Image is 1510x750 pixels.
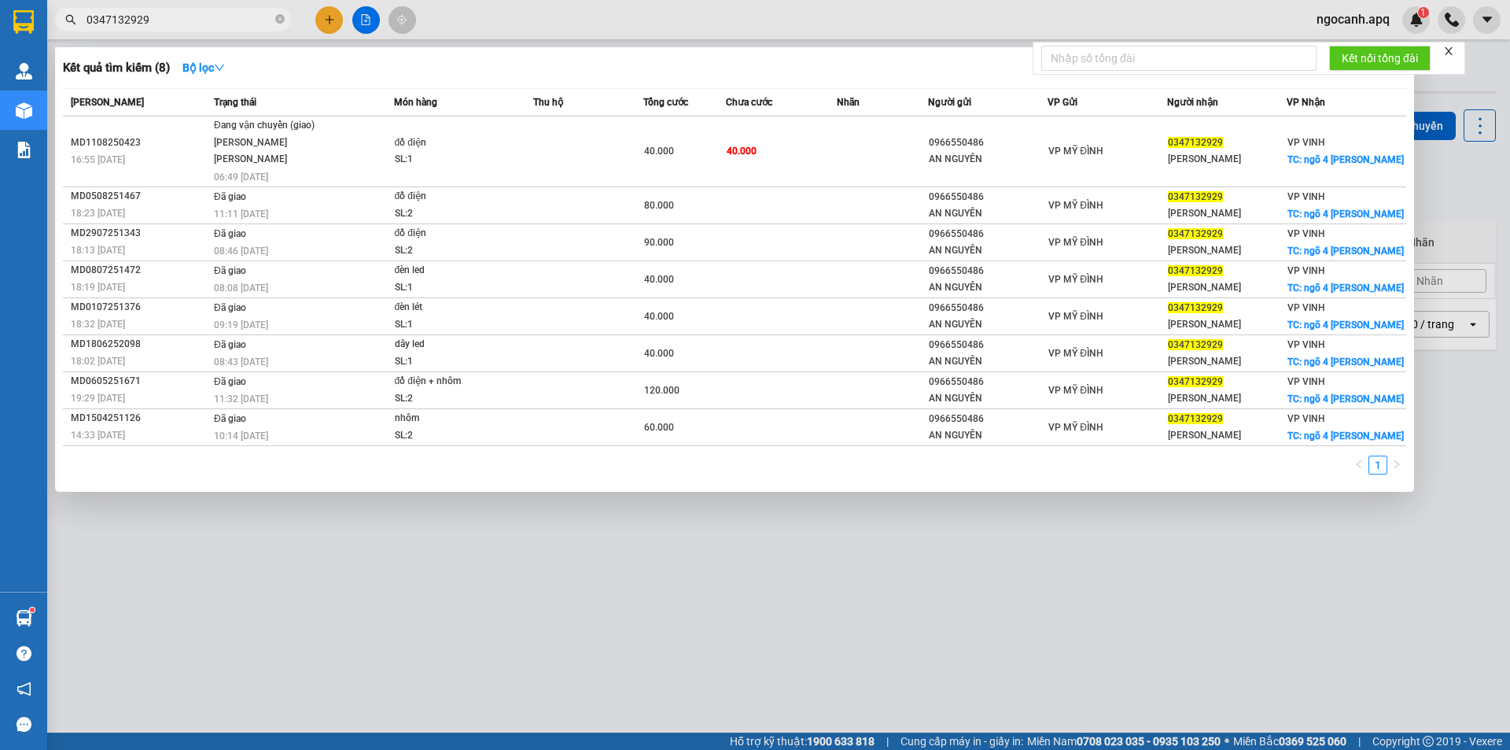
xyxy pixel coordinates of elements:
[214,302,246,313] span: Đã giao
[1287,265,1325,276] span: VP VINH
[1369,456,1387,474] a: 1
[1287,97,1325,108] span: VP Nhận
[71,245,125,256] span: 18:13 [DATE]
[71,393,125,404] span: 19:29 [DATE]
[644,274,674,285] span: 40.000
[1168,339,1223,350] span: 0347132929
[395,205,513,223] div: SL: 2
[929,374,1047,390] div: 0966550486
[214,430,268,442] span: 10:14 [DATE]
[71,154,125,165] span: 16:55 [DATE]
[16,63,32,79] img: warehouse-icon
[71,208,125,219] span: 18:23 [DATE]
[928,97,971,108] span: Người gửi
[214,209,268,220] span: 11:11 [DATE]
[929,353,1047,370] div: AN NGUYÊN
[1048,237,1103,248] span: VP MỸ ĐÌNH
[643,97,688,108] span: Tổng cước
[214,413,246,424] span: Đã giao
[1168,376,1223,387] span: 0347132929
[16,102,32,119] img: warehouse-icon
[395,316,513,334] div: SL: 1
[395,225,513,242] div: đồ điện
[1287,246,1404,257] span: TC: ngõ 4 [PERSON_NAME]
[71,430,125,441] span: 14:33 [DATE]
[1168,279,1286,296] div: [PERSON_NAME]
[1287,154,1404,165] span: TC: ngõ 4 [PERSON_NAME]
[395,151,513,168] div: SL: 1
[929,242,1047,259] div: AN NGUYÊN
[1350,456,1368,475] li: Previous Page
[644,348,674,359] span: 40.000
[1048,348,1103,359] span: VP MỸ ĐÌNH
[929,411,1047,427] div: 0966550486
[1168,191,1223,202] span: 0347132929
[929,390,1047,407] div: AN NGUYÊN
[1168,205,1286,222] div: [PERSON_NAME]
[1167,97,1218,108] span: Người nhận
[1287,320,1404,331] span: TC: ngõ 4 [PERSON_NAME]
[214,265,246,276] span: Đã giao
[1168,265,1223,276] span: 0347132929
[1048,274,1103,285] span: VP MỸ ĐÌNH
[394,97,437,108] span: Món hàng
[275,13,285,28] span: close-circle
[65,14,76,25] span: search
[1048,146,1103,157] span: VP MỸ ĐÌNH
[395,279,513,297] div: SL: 1
[395,353,513,371] div: SL: 1
[1329,46,1431,71] button: Kết nối tổng đài
[1287,413,1325,424] span: VP VINH
[17,682,31,696] span: notification
[929,427,1047,444] div: AN NGUYÊN
[1048,422,1103,433] span: VP MỸ ĐÌNH
[214,357,268,368] span: 08:43 [DATE]
[1287,191,1325,202] span: VP VINH
[929,279,1047,296] div: AN NGUYÊN
[71,410,209,427] div: MD1504251126
[17,717,31,732] span: message
[395,262,513,279] div: đèn led
[1041,46,1317,71] input: Nhập số tổng đài
[1168,242,1286,259] div: [PERSON_NAME]
[644,385,679,396] span: 120.000
[1392,460,1401,469] span: right
[214,172,268,183] span: 06:49 [DATE]
[1287,283,1404,294] span: TC: ngõ 4 [PERSON_NAME]
[929,300,1047,316] div: 0966550486
[71,262,209,279] div: MD0807251472
[1287,137,1325,148] span: VP VINH
[71,97,144,108] span: [PERSON_NAME]
[214,320,268,331] span: 09:19 [DATE]
[71,225,209,242] div: MD2907251343
[30,608,35,612] sup: 1
[929,189,1047,205] div: 0966550486
[1168,228,1223,239] span: 0347132929
[71,319,125,330] span: 18:32 [DATE]
[71,282,125,293] span: 18:19 [DATE]
[71,299,209,316] div: MD0107251376
[1048,97,1077,108] span: VP Gửi
[71,336,209,353] div: MD1806252098
[214,117,332,135] div: Đang vận chuyển (giao)
[1287,302,1325,313] span: VP VINH
[71,373,209,390] div: MD0605251671
[182,61,225,74] strong: Bộ lọc
[16,142,32,158] img: solution-icon
[71,356,125,367] span: 18:02 [DATE]
[533,97,563,108] span: Thu hộ
[214,228,246,239] span: Đã giao
[1048,385,1103,396] span: VP MỸ ĐÌNH
[63,60,170,76] h3: Kết quả tìm kiếm ( 8 )
[395,427,513,445] div: SL: 2
[395,299,513,316] div: đèn lét
[1387,456,1406,475] li: Next Page
[214,97,256,108] span: Trạng thái
[214,62,225,73] span: down
[395,242,513,260] div: SL: 2
[644,237,674,248] span: 90.000
[1168,316,1286,333] div: [PERSON_NAME]
[214,246,268,257] span: 08:46 [DATE]
[1287,209,1404,220] span: TC: ngõ 4 [PERSON_NAME]
[929,135,1047,151] div: 0966550486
